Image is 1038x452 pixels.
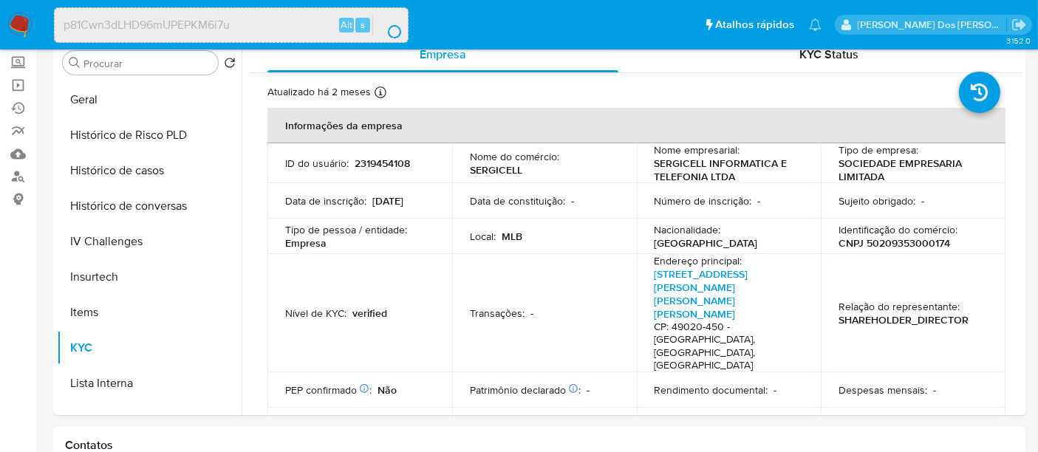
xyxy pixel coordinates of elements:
[470,383,581,397] p: Patrimônio declarado :
[655,383,768,397] p: Rendimento documental :
[285,236,327,250] p: Empresa
[285,194,366,208] p: Data de inscrição :
[655,143,740,157] p: Nome empresarial :
[355,157,410,170] p: 2319454108
[372,194,403,208] p: [DATE]
[587,383,590,397] p: -
[57,188,242,224] button: Histórico de conversas
[57,82,242,117] button: Geral
[655,267,748,321] a: [STREET_ADDRESS][PERSON_NAME][PERSON_NAME][PERSON_NAME]
[361,18,365,32] span: s
[57,153,242,188] button: Histórico de casos
[774,383,777,397] p: -
[57,259,242,295] button: Insurtech
[57,117,242,153] button: Histórico de Risco PLD
[571,194,574,208] p: -
[839,157,982,183] p: SOCIEDADE EMPRESARIA LIMITADA
[655,254,742,267] p: Endereço principal :
[470,194,565,208] p: Data de constituição :
[809,18,822,31] a: Notificações
[839,236,950,250] p: CNPJ 50209353000174
[57,366,242,401] button: Lista Interna
[57,295,242,330] button: Items
[470,230,496,243] p: Local :
[285,157,349,170] p: ID do usuário :
[655,223,721,236] p: Nacionalidade :
[69,57,81,69] button: Procurar
[502,230,522,243] p: MLB
[57,330,242,366] button: KYC
[839,223,957,236] p: Identificação do comércio :
[858,18,1007,32] p: renato.lopes@mercadopago.com.br
[655,194,752,208] p: Número de inscrição :
[55,16,408,35] input: Pesquise usuários ou casos...
[470,163,522,177] p: SERGICELL
[758,194,761,208] p: -
[83,57,212,70] input: Procurar
[1006,35,1031,47] span: 3.152.0
[57,224,242,259] button: IV Challenges
[224,57,236,73] button: Retornar ao pedido padrão
[839,194,915,208] p: Sujeito obrigado :
[530,307,533,320] p: -
[267,108,1005,143] th: Informações da empresa
[839,300,960,313] p: Relação do representante :
[285,307,346,320] p: Nível de KYC :
[921,194,924,208] p: -
[839,383,927,397] p: Despesas mensais :
[715,17,794,32] span: Atalhos rápidos
[341,18,352,32] span: Alt
[655,157,798,183] p: SERGICELL INFORMATICA E TELEFONIA LTDA
[839,313,969,326] p: SHAREHOLDER_DIRECTOR
[285,383,372,397] p: PEP confirmado :
[1011,17,1027,32] a: Sair
[839,143,918,157] p: Tipo de empresa :
[933,383,936,397] p: -
[420,46,466,63] span: Empresa
[470,150,559,163] p: Nome do comércio :
[285,223,407,236] p: Tipo de pessoa / entidade :
[800,46,859,63] span: KYC Status
[267,85,371,99] p: Atualizado há 2 meses
[655,236,758,250] p: [GEOGRAPHIC_DATA]
[378,383,397,397] p: Não
[470,307,525,320] p: Transações :
[57,401,242,436] button: Listas Externas
[372,15,403,35] button: search-icon
[655,321,798,372] h4: CP: 49020-450 - [GEOGRAPHIC_DATA], [GEOGRAPHIC_DATA], [GEOGRAPHIC_DATA]
[352,307,387,320] p: verified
